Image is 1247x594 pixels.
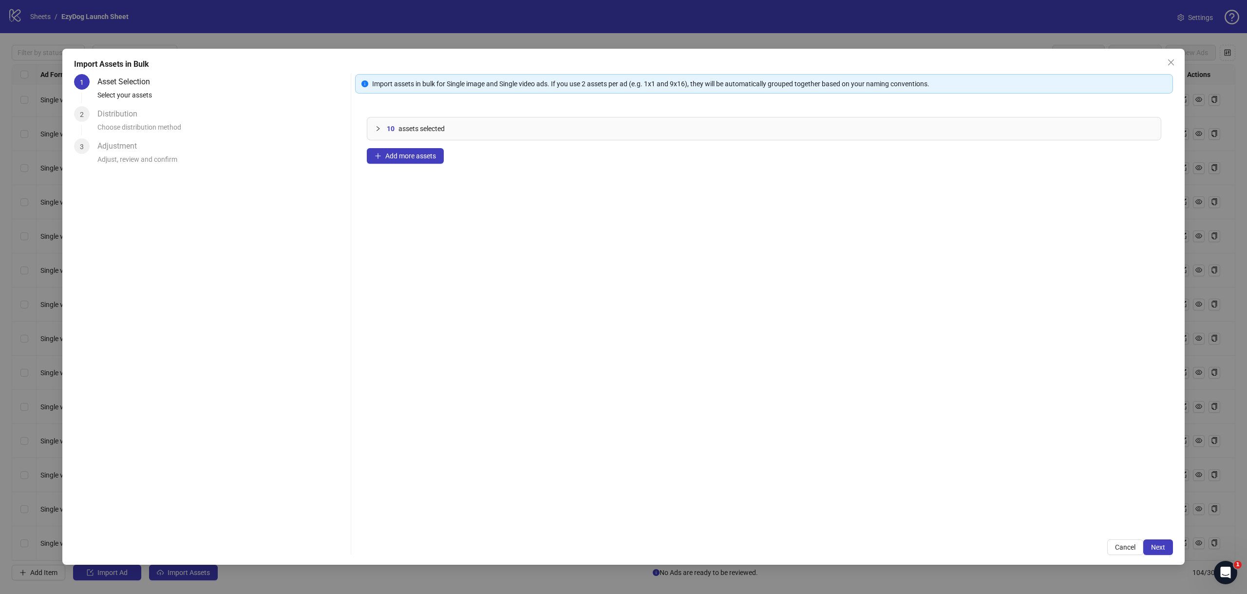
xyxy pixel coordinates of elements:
[1167,58,1175,66] span: close
[80,143,84,151] span: 3
[361,80,368,87] span: info-circle
[367,148,444,164] button: Add more assets
[1115,543,1135,551] span: Cancel
[1107,539,1143,555] button: Cancel
[398,123,445,134] span: assets selected
[1214,561,1237,584] iframe: Intercom live chat
[74,58,1173,70] div: Import Assets in Bulk
[97,138,145,154] div: Adjustment
[1143,539,1173,555] button: Next
[367,117,1161,140] div: 10assets selected
[97,154,347,171] div: Adjust, review and confirm
[375,126,381,132] span: collapsed
[372,78,1167,89] div: Import assets in bulk for Single image and Single video ads. If you use 2 assets per ad (e.g. 1x1...
[97,106,145,122] div: Distribution
[97,74,158,90] div: Asset Selection
[80,111,84,118] span: 2
[1163,55,1179,70] button: Close
[1151,543,1165,551] span: Next
[80,78,84,86] span: 1
[385,152,436,160] span: Add more assets
[97,122,347,138] div: Choose distribution method
[1234,561,1242,569] span: 1
[387,123,395,134] span: 10
[97,90,347,106] div: Select your assets
[375,153,381,159] span: plus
